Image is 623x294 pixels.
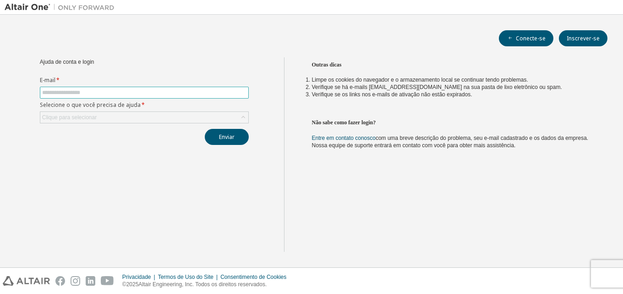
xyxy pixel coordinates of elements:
[3,276,50,286] img: altair_logo.svg
[40,101,141,109] font: Selecione o que você precisa de ajuda
[138,281,267,288] font: Altair Engineering, Inc. Todos os direitos reservados.
[312,119,376,126] font: Não sabe como fazer login?
[71,276,80,286] img: instagram.svg
[312,77,528,83] font: Limpe os cookies do navegador e o armazenamento local se continuar tendo problemas.
[40,59,94,65] font: Ajuda de conta e login
[40,76,55,84] font: E-mail
[5,3,119,12] img: Altair Um
[312,135,376,141] a: Entre em contato conosco
[126,281,139,288] font: 2025
[559,30,607,46] button: Inscrever-se
[312,91,472,98] font: Verifique se os links nos e-mails de ativação não estão expirados.
[40,112,248,123] div: Clique para selecionar
[86,276,95,286] img: linkedin.svg
[220,274,286,280] font: Consentimento de Cookies
[205,129,249,145] button: Enviar
[101,276,114,286] img: youtube.svg
[567,34,600,42] font: Inscrever-se
[122,281,126,288] font: ©
[499,30,553,46] button: Conecte-se
[158,274,213,280] font: Termos de Uso do Site
[55,276,65,286] img: facebook.svg
[312,135,589,149] font: com uma breve descrição do problema, seu e-mail cadastrado e os dados da empresa. Nossa equipe de...
[122,274,151,280] font: Privacidade
[516,34,546,42] font: Conecte-se
[312,61,342,68] font: Outras dicas
[42,114,97,121] font: Clique para selecionar
[312,84,562,90] font: Verifique se há e-mails [EMAIL_ADDRESS][DOMAIN_NAME] na sua pasta de lixo eletrônico ou spam.
[219,133,235,141] font: Enviar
